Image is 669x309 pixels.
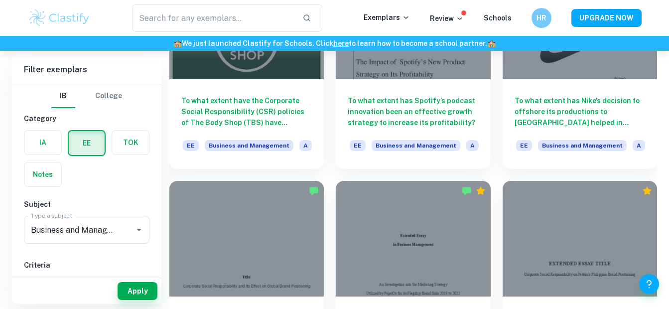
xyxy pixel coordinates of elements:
h6: Filter exemplars [12,56,161,84]
img: Marked [462,186,472,196]
p: Exemplars [364,12,410,23]
h6: To what extent have the Corporate Social Responsibility (CSR) policies of The Body Shop (TBS) hav... [181,95,312,128]
h6: Category [24,113,149,124]
h6: HR [535,12,547,23]
span: 🏫 [173,39,182,47]
label: Type a subject [31,211,72,220]
span: A [466,140,479,151]
button: IB [51,84,75,108]
h6: We just launched Clastify for Schools. Click to learn how to become a school partner. [2,38,667,49]
span: A [633,140,645,151]
h6: To what extent has Spotify’s podcast innovation been an effective growth strategy to increase its... [348,95,478,128]
button: Apply [118,282,157,300]
button: Help and Feedback [639,274,659,294]
a: Schools [484,14,512,22]
h6: Subject [24,199,149,210]
span: EE [183,140,199,151]
input: Search for any exemplars... [132,4,295,32]
button: Notes [24,162,61,186]
h6: To what extent has Nike’s decision to offshore its productions to [GEOGRAPHIC_DATA] helped in mai... [515,95,645,128]
span: Business and Management [372,140,460,151]
div: Premium [642,186,652,196]
span: EE [350,140,366,151]
button: EE [69,131,105,155]
span: A [299,140,312,151]
a: here [333,39,349,47]
h6: Criteria [24,260,149,271]
span: Business and Management [205,140,293,151]
button: HR [532,8,551,28]
img: Clastify logo [28,8,91,28]
span: Business and Management [538,140,627,151]
img: Marked [309,186,319,196]
p: Review [430,13,464,24]
button: Open [132,223,146,237]
div: Premium [476,186,486,196]
button: College [95,84,122,108]
button: IA [24,131,61,154]
span: 🏫 [487,39,496,47]
button: UPGRADE NOW [571,9,642,27]
span: EE [516,140,532,151]
div: Filter type choice [51,84,122,108]
button: TOK [112,131,149,154]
